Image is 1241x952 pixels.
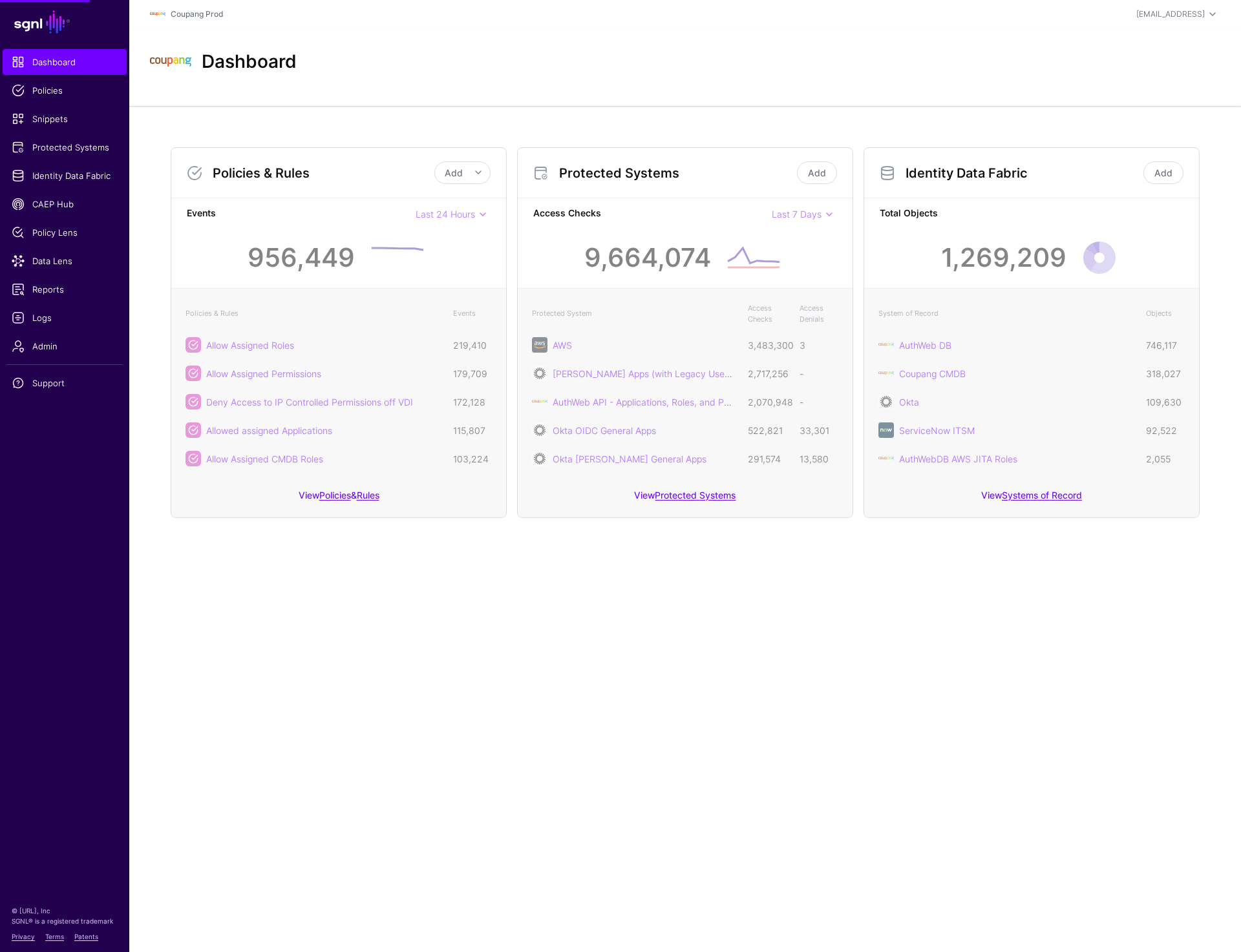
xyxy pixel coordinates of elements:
[878,451,894,466] img: svg+xml;base64,PHN2ZyBpZD0iTG9nbyIgeG1sbnM9Imh0dHA6Ly93d3cudzMub3JnLzIwMDAvc3ZnIiB3aWR0aD0iMTIxLj...
[741,416,793,444] td: 522,821
[206,368,321,379] a: Allow Assigned Permissions
[1140,388,1191,416] td: 109,630
[872,296,1140,331] th: System of Record
[553,340,572,351] a: AWS
[533,206,772,222] strong: Access Checks
[12,226,118,239] span: Policy Lens
[941,238,1066,277] div: 1,269,209
[12,933,35,940] a: Privacy
[12,84,118,97] span: Policies
[447,331,498,359] td: 219,410
[3,163,127,189] a: Identity Data Fabric
[213,165,434,181] h3: Policies & Rules
[864,481,1199,517] div: View
[532,422,547,438] img: svg+xml;base64,PHN2ZyB3aWR0aD0iNjQiIGhlaWdodD0iNjQiIHZpZXdCb3g9IjAgMCA2NCA2NCIgZmlsbD0ibm9uZSIgeG...
[171,9,223,19] a: Coupang Prod
[1002,490,1082,501] a: Systems of Record
[878,366,894,381] img: svg+xml;base64,PHN2ZyBpZD0iTG9nbyIgeG1sbnM9Imh0dHA6Ly93d3cudzMub3JnLzIwMDAvc3ZnIiB3aWR0aD0iMTIxLj...
[171,481,506,517] div: View &
[3,333,127,359] a: Admin
[319,490,351,501] a: Policies
[187,206,416,222] strong: Events
[12,112,118,125] span: Snippets
[447,416,498,444] td: 115,807
[12,141,118,154] span: Protected Systems
[532,451,547,466] img: svg+xml;base64,PHN2ZyB3aWR0aD0iNjQiIGhlaWdodD0iNjQiIHZpZXdCb3g9IjAgMCA2NCA2NCIgZmlsbD0ibm9uZSIgeG...
[447,388,498,416] td: 172,128
[3,276,127,302] a: Reports
[741,444,793,473] td: 291,574
[797,161,837,184] a: Add
[447,296,498,331] th: Events
[772,209,822,220] span: Last 7 Days
[899,397,919,408] a: Okta
[12,56,118,68] span: Dashboard
[12,377,118,389] span: Support
[532,337,547,353] img: svg+xml;base64,PHN2ZyB3aWR0aD0iNjQiIGhlaWdodD0iNjQiIHZpZXdCb3g9IjAgMCA2NCA2NCIgZmlsbD0ibm9uZSIgeG...
[3,78,127,103] a: Policies
[206,425,332,436] a: Allowed assigned Applications
[1140,416,1191,444] td: 92,522
[1136,8,1205,20] div: [EMAIL_ADDRESS]
[553,453,706,464] a: Okta [PERSON_NAME] General Apps
[793,359,845,388] td: -
[8,8,122,36] a: SGNL
[3,248,127,274] a: Data Lens
[793,331,845,359] td: 3
[878,394,894,409] img: svg+xml;base64,PHN2ZyB3aWR0aD0iNjQiIGhlaWdodD0iNjQiIHZpZXdCb3g9IjAgMCA2NCA2NCIgZmlsbD0ibm9uZSIgeG...
[793,296,845,331] th: Access Denials
[12,905,118,916] p: © [URL], Inc
[906,165,1141,181] h3: Identity Data Fabric
[899,453,1017,464] a: AuthWebDB AWS JITA Roles
[447,359,498,388] td: 179,709
[12,340,118,353] span: Admin
[1140,296,1191,331] th: Objects
[12,283,118,296] span: Reports
[741,359,793,388] td: 2,717,256
[584,238,711,277] div: 9,664,074
[12,198,118,211] span: CAEP Hub
[416,209,475,220] span: Last 24 Hours
[12,311,118,324] span: Logs
[179,296,447,331] th: Policies & Rules
[559,165,794,181] h3: Protected Systems
[741,331,793,359] td: 3,483,300
[525,296,741,331] th: Protected System
[206,397,413,408] a: Deny Access to IP Controlled Permissions off VDI
[202,51,297,73] h2: Dashboard
[899,340,951,351] a: AuthWeb DB
[45,933,64,940] a: Terms
[899,425,975,436] a: ServiceNow ITSM
[248,238,355,277] div: 956,449
[878,422,894,438] img: svg+xml;base64,PHN2ZyB3aWR0aD0iNjQiIGhlaWdodD0iNjQiIHZpZXdCb3g9IjAgMCA2NCA2NCIgZmlsbD0ibm9uZSIgeG...
[3,134,127,160] a: Protected Systems
[655,490,736,501] a: Protected Systems
[880,206,1183,222] strong: Total Objects
[150,41,191,83] img: svg+xml;base64,PHN2ZyBpZD0iTG9nbyIgeG1sbnM9Imh0dHA6Ly93d3cudzMub3JnLzIwMDAvc3ZnIiB3aWR0aD0iMTIxLj...
[553,397,768,408] a: AuthWeb API - Applications, Roles, and Permissions
[3,49,127,75] a: Dashboard
[12,254,118,267] span: Data Lens
[793,416,845,444] td: 33,301
[447,444,498,473] td: 103,224
[878,337,894,353] img: svg+xml;base64,PHN2ZyBpZD0iTG9nbyIgeG1sbnM9Imh0dHA6Ly93d3cudzMub3JnLzIwMDAvc3ZnIiB3aWR0aD0iMTIxLj...
[1140,331,1191,359] td: 746,117
[12,169,118,182] span: Identity Data Fabric
[741,388,793,416] td: 2,070,948
[206,453,323,464] a: Allow Assigned CMDB Roles
[1143,161,1183,184] a: Add
[553,368,740,379] a: [PERSON_NAME] Apps (with Legacy UserID)
[3,191,127,217] a: CAEP Hub
[793,388,845,416] td: -
[1140,359,1191,388] td: 318,027
[206,340,294,351] a: Allow Assigned Roles
[1140,444,1191,473] td: 2,055
[3,305,127,331] a: Logs
[532,394,547,409] img: svg+xml;base64,PD94bWwgdmVyc2lvbj0iMS4wIiBlbmNvZGluZz0iVVRGLTgiIHN0YW5kYWxvbmU9Im5vIj8+CjwhLS0gQ3...
[532,366,547,381] img: svg+xml;base64,PHN2ZyB3aWR0aD0iNjQiIGhlaWdodD0iNjQiIHZpZXdCb3g9IjAgMCA2NCA2NCIgZmlsbD0ibm9uZSIgeG...
[741,296,793,331] th: Access Checks
[12,916,118,926] p: SGNL® is a registered trademark
[150,6,165,22] img: svg+xml;base64,PHN2ZyBpZD0iTG9nbyIgeG1sbnM9Imh0dHA6Ly93d3cudzMub3JnLzIwMDAvc3ZnIiB3aWR0aD0iMTIxLj...
[3,220,127,245] a: Policy Lens
[553,425,656,436] a: Okta OIDC General Apps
